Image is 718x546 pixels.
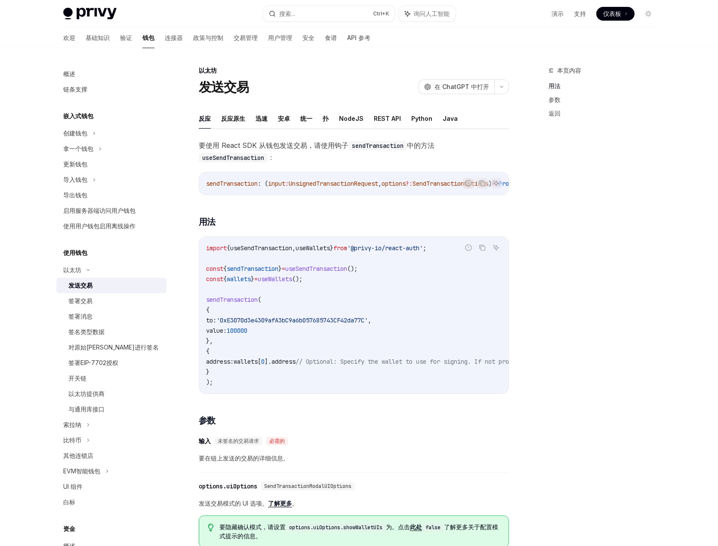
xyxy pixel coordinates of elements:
font: 返回 [549,110,561,117]
font: 基础知识 [86,34,110,41]
font: Java [443,115,458,122]
a: 基础知识 [86,28,110,48]
font: 迅速 [256,115,268,122]
a: 安全 [302,28,314,48]
span: } [206,368,210,376]
a: 返回 [549,107,662,120]
span: const [206,265,223,273]
a: API 参考 [347,28,370,48]
span: } [278,265,282,273]
button: REST API [374,108,401,129]
a: 了解更多 [268,500,292,507]
span: { [206,347,210,355]
span: sendTransaction [227,265,278,273]
span: UnsignedTransactionRequest [289,180,378,187]
font: 发送交易 [68,282,92,289]
font: +K [382,10,389,17]
a: 支持 [574,9,586,18]
font: 欢迎 [63,34,75,41]
a: 欢迎 [63,28,75,48]
span: ; [423,244,426,252]
button: 统一 [300,108,312,129]
a: 对原始[PERSON_NAME]进行签名 [56,340,166,355]
font: 签名类型数据 [68,328,105,335]
font: 创建钱包 [63,129,87,137]
a: 验证 [120,28,132,48]
button: 报告错误代码 [463,178,474,189]
span: SendTransactionOptions [413,180,488,187]
a: 食谱 [325,28,337,48]
button: 反应原生 [221,108,245,129]
span: { [223,265,227,273]
button: 切换暗模式 [641,7,655,21]
font: 钱包 [142,34,154,41]
font: 签署交易 [68,297,92,304]
font: 对原始[PERSON_NAME]进行签名 [68,344,159,351]
font: 本页内容 [557,67,581,74]
span: : [285,180,289,187]
font: 使用钱包 [63,249,87,256]
font: 参数 [549,96,561,103]
span: from [333,244,347,252]
button: NodeJS [339,108,364,129]
font: 。 [256,532,262,540]
button: Java [443,108,458,129]
font: 以太坊提供商 [68,390,105,397]
code: useSendTransaction [199,153,268,163]
button: 询问人工智能 [490,242,502,253]
font: 验证 [120,34,132,41]
font: SendTransactionModalUIOptions [264,483,351,490]
a: 此处 [410,523,422,531]
a: 概述 [56,66,166,82]
span: useSendTransaction [285,265,347,273]
font: 统一 [300,115,312,122]
font: REST API [374,115,401,122]
button: 复制代码块中的内容 [477,178,488,189]
font: 要隐藏确认模式，请设置 [219,523,286,531]
font: 发送交易 [199,79,249,95]
font: Ctrl [373,10,382,17]
span: useSendTransaction [230,244,292,252]
font: 启用服务器端访问用户钱包 [63,207,136,214]
font: 安全 [302,34,314,41]
font: EVM智能钱包 [63,467,100,475]
span: to: [206,316,216,324]
font: 索拉纳 [63,421,81,428]
a: 与通用库接口 [56,402,166,417]
span: ); [206,378,213,386]
font: 用法 [199,217,216,227]
span: = [282,265,285,273]
span: = [254,275,258,283]
svg: 提示 [208,524,214,531]
font: 政策与控制 [193,34,223,41]
span: address [271,358,296,365]
button: 复制代码块中的内容 [477,242,488,253]
span: '@privy-io/react-auth' [347,244,423,252]
font: 要在链上发送的交易的详细信息。 [199,454,289,462]
span: sendTransaction [206,296,258,304]
font: 嵌入式钱包 [63,112,93,120]
a: 政策与控制 [193,28,223,48]
span: 0 [261,358,265,365]
span: useWallets [258,275,292,283]
font: 支持 [574,10,586,17]
font: options.uiOptions [199,482,257,490]
button: 迅速 [256,108,268,129]
a: 连接器 [165,28,183,48]
a: 仪表板 [596,7,635,21]
a: 其他连锁店 [56,448,166,463]
span: '0xE3070d3e4309afA3bC9a6b057685743CF42da77C' [216,316,368,324]
button: Python [411,108,432,129]
code: false [422,523,444,532]
font: Python [411,115,432,122]
img: 灯光标志 [63,8,117,20]
font: 签署EIP-7702授权 [68,359,118,366]
font: 要使用 React SDK 从钱包发送交易，请使用钩子 [199,141,348,150]
a: 以太坊提供商 [56,386,166,402]
span: : ( [258,180,268,187]
span: import [206,244,227,252]
span: ( [258,296,261,304]
font: 询问人工智能 [413,10,450,17]
font: 与通用库接口 [68,405,105,413]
